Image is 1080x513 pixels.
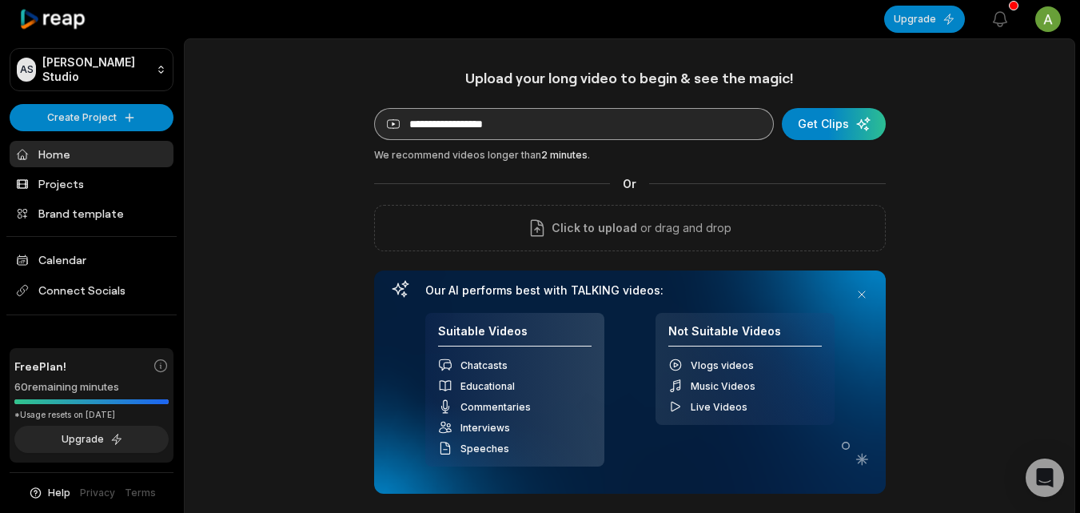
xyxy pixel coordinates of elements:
button: Create Project [10,104,173,131]
h4: Suitable Videos [438,324,592,347]
span: Vlogs videos [691,359,754,371]
a: Privacy [80,486,115,500]
a: Terms [125,486,156,500]
span: Interviews [460,422,510,434]
span: Free Plan! [14,358,66,375]
button: Get Clips [782,108,886,140]
p: [PERSON_NAME] Studio [42,55,149,84]
span: Or [610,175,649,192]
h3: Our AI performs best with TALKING videos: [425,283,835,298]
span: Speeches [460,443,509,455]
h4: Not Suitable Videos [668,324,822,347]
a: Projects [10,170,173,197]
a: Brand template [10,200,173,226]
div: 60 remaining minutes [14,379,169,395]
div: *Usage resets on [DATE] [14,409,169,421]
span: Chatcasts [460,359,508,371]
span: Click to upload [552,218,637,238]
a: Calendar [10,246,173,273]
span: Live Videos [691,401,747,413]
div: We recommend videos longer than . [374,148,886,162]
a: Home [10,141,173,167]
div: AS [17,58,36,82]
span: 2 minutes [541,149,588,161]
h1: Upload your long video to begin & see the magic! [374,69,886,87]
button: Help [28,486,70,500]
span: Music Videos [691,380,755,392]
span: Commentaries [460,401,531,413]
span: Educational [460,380,515,392]
button: Upgrade [884,6,965,33]
span: Connect Socials [10,276,173,305]
button: Upgrade [14,426,169,453]
span: Help [48,486,70,500]
div: Open Intercom Messenger [1026,459,1064,497]
p: or drag and drop [637,218,731,238]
